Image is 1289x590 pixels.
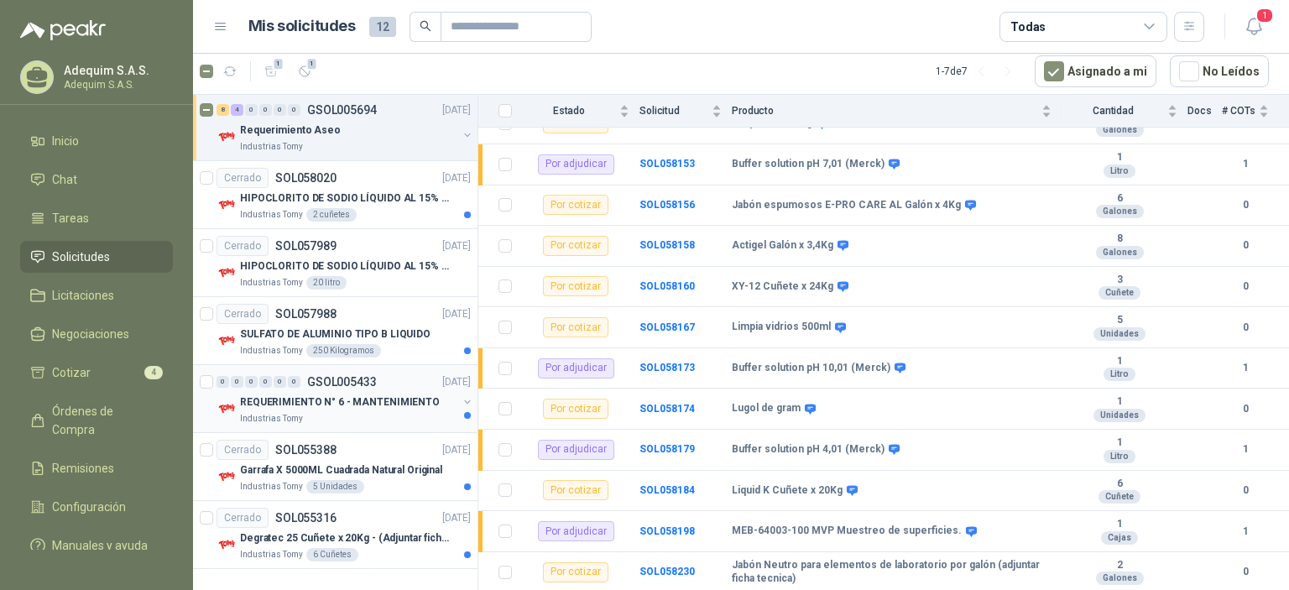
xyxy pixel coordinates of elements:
span: Solicitud [639,105,708,117]
b: SOL058153 [639,158,695,170]
b: 1 [1222,524,1269,540]
span: Configuración [52,498,126,516]
p: [DATE] [442,442,471,458]
div: 20 litro [306,276,347,290]
span: Órdenes de Compra [52,402,157,439]
button: No Leídos [1170,55,1269,87]
b: SOL058167 [639,321,695,333]
b: 2 [1062,559,1177,572]
a: SOL058156 [639,199,695,211]
span: Tareas [52,209,89,227]
div: Litro [1104,368,1135,381]
p: Industrias Tomy [240,480,303,493]
img: Company Logo [217,195,237,215]
div: 2 cuñetes [306,208,357,222]
span: 12 [369,17,396,37]
div: Cerrado [217,168,269,188]
a: Tareas [20,202,173,234]
p: Industrias Tomy [240,276,303,290]
h1: Mis solicitudes [248,14,356,39]
span: Estado [522,105,616,117]
b: MEB-64003-100 MVP Muestreo de superficies. [732,525,962,538]
th: Producto [732,95,1062,128]
p: GSOL005433 [307,376,377,388]
div: Litro [1104,164,1135,178]
span: Negociaciones [52,325,129,343]
a: 0 0 0 0 0 0 GSOL005433[DATE] Company LogoREQUERIMIENTO N° 6 - MANTENIMIENTOIndustrias Tomy [217,372,474,426]
b: SOL058151 [639,117,695,129]
b: Buffer solution pH 7,01 (Merck) [732,158,885,171]
b: 1 [1062,436,1177,450]
a: Órdenes de Compra [20,395,173,446]
b: Jabón espumosos E-PRO CARE AL Galón x 4Kg [732,199,961,212]
p: Industrias Tomy [240,548,303,561]
a: SOL058230 [639,566,695,577]
img: Logo peakr [20,20,106,40]
b: 1 [1062,518,1177,531]
div: Por cotizar [543,276,608,296]
a: SOL058198 [639,525,695,537]
span: 1 [1255,8,1274,23]
b: Jabón Neutro para elementos de laboratorio por galón (adjuntar ficha tecnica) [732,559,1052,585]
a: SOL058174 [639,403,695,415]
b: 0 [1222,238,1269,253]
div: Cerrado [217,508,269,528]
p: Industrias Tomy [240,412,303,426]
div: 250 Kilogramos [306,344,381,358]
p: Adequim S.A.S. [64,65,169,76]
span: search [420,20,431,32]
span: Licitaciones [52,286,114,305]
span: 1 [306,57,318,70]
p: SOL055316 [275,512,337,524]
div: Cerrado [217,440,269,460]
span: Solicitudes [52,248,110,266]
div: 0 [245,376,258,388]
b: 0 [1222,279,1269,295]
div: 0 [259,104,272,116]
div: Galones [1096,205,1144,218]
p: [DATE] [442,374,471,390]
div: Cerrado [217,236,269,256]
div: Por cotizar [543,399,608,419]
b: SOL058179 [639,443,695,455]
span: Cotizar [52,363,91,382]
a: SOL058184 [639,484,695,496]
div: 0 [259,376,272,388]
div: 4 [231,104,243,116]
div: 0 [274,104,286,116]
button: 1 [1239,12,1269,42]
b: 0 [1222,320,1269,336]
th: Estado [522,95,639,128]
a: CerradoSOL055316[DATE] Company LogoDegratec 25 Cuñete x 20Kg - (Adjuntar ficha técnica)Industrias... [193,501,478,569]
p: HIPOCLORITO DE SODIO LÍQUIDO AL 15% CONT NETO 20L [240,258,449,274]
span: # COTs [1222,105,1255,117]
p: HIPOCLORITO DE SODIO LÍQUIDO AL 15% CONT NETO 20L [240,191,449,206]
p: [DATE] [442,170,471,186]
a: Manuales y ayuda [20,530,173,561]
a: SOL058160 [639,280,695,292]
div: 0 [217,376,229,388]
th: Docs [1187,95,1222,128]
p: [DATE] [442,238,471,254]
b: 1 [1062,395,1177,409]
a: Negociaciones [20,318,173,350]
p: Industrias Tomy [240,344,303,358]
b: 8 [1062,232,1177,246]
div: Por adjudicar [538,440,614,460]
a: Inicio [20,125,173,157]
b: XY-12 Cuñete x 24Kg [732,280,833,294]
div: Por adjudicar [538,521,614,541]
div: 8 [217,104,229,116]
a: SOL058158 [639,239,695,251]
img: Company Logo [217,331,237,351]
button: 1 [258,58,284,85]
div: Por cotizar [543,562,608,582]
p: Garrafa X 5000ML Cuadrada Natural Original [240,462,442,478]
a: CerradoSOL055388[DATE] Company LogoGarrafa X 5000ML Cuadrada Natural OriginalIndustrias Tomy5 Uni... [193,433,478,501]
img: Company Logo [217,535,237,555]
span: Manuales y ayuda [52,536,148,555]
